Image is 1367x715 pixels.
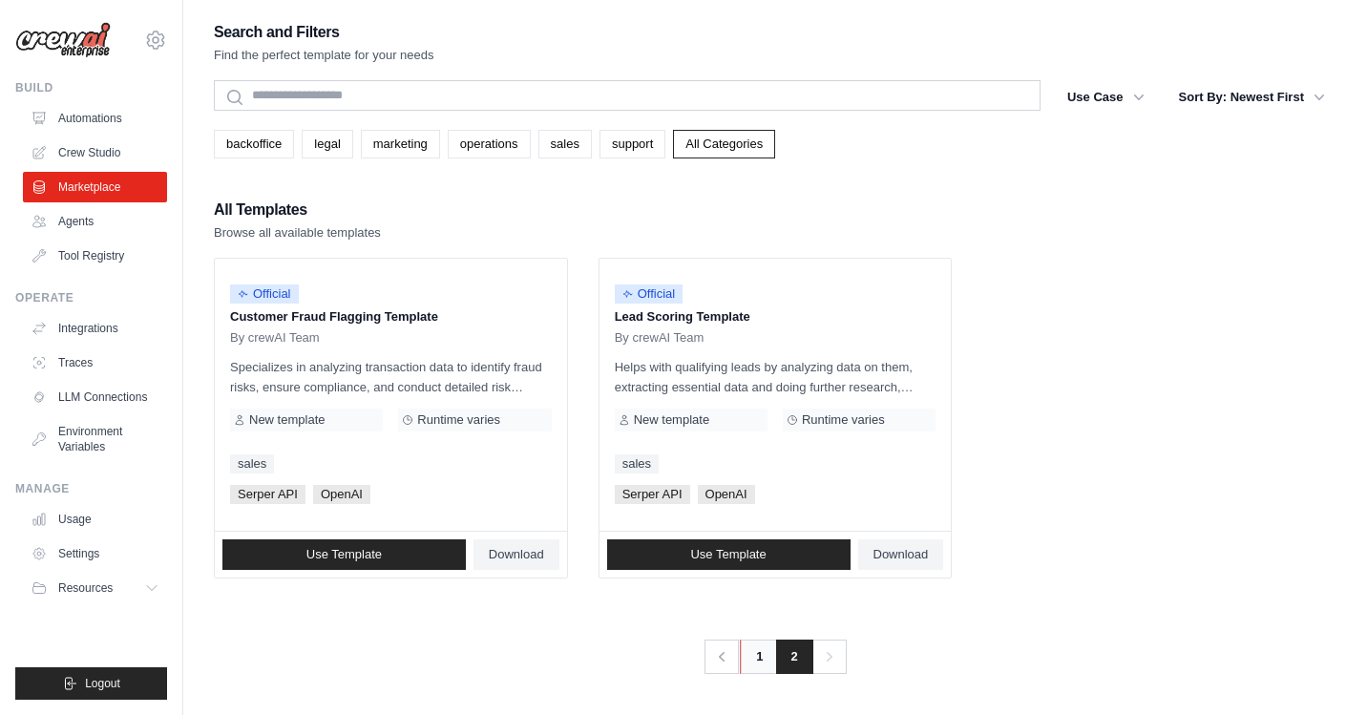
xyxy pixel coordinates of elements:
span: Runtime varies [417,412,500,428]
span: New template [634,412,709,428]
span: 2 [776,640,813,674]
img: Logo [15,22,111,58]
a: Use Template [607,539,851,570]
a: sales [230,454,274,473]
span: Serper API [615,485,690,504]
p: Customer Fraud Flagging Template [230,307,552,326]
span: Official [615,284,683,304]
span: Use Template [306,547,382,562]
h2: Search and Filters [214,19,434,46]
a: Use Template [222,539,466,570]
button: Logout [15,667,167,700]
a: Automations [23,103,167,134]
span: By crewAI Team [230,330,320,346]
p: Find the perfect template for your needs [214,46,434,65]
p: Browse all available templates [214,223,381,242]
span: Runtime varies [802,412,885,428]
a: Download [473,539,559,570]
a: Traces [23,347,167,378]
a: sales [538,130,592,158]
a: operations [448,130,531,158]
span: New template [249,412,325,428]
a: marketing [361,130,440,158]
span: Logout [85,676,120,691]
div: Build [15,80,167,95]
a: Environment Variables [23,416,167,462]
h2: All Templates [214,197,381,223]
a: All Categories [673,130,775,158]
span: Download [873,547,929,562]
a: support [599,130,665,158]
a: Usage [23,504,167,535]
span: Use Template [690,547,766,562]
a: Tool Registry [23,241,167,271]
a: backoffice [214,130,294,158]
div: Manage [15,481,167,496]
a: Agents [23,206,167,237]
button: Sort By: Newest First [1167,80,1336,115]
p: Lead Scoring Template [615,307,936,326]
p: Helps with qualifying leads by analyzing data on them, extracting essential data and doing furthe... [615,357,936,397]
a: Marketplace [23,172,167,202]
button: Resources [23,573,167,603]
a: Settings [23,538,167,569]
a: Crew Studio [23,137,167,168]
button: Use Case [1056,80,1156,115]
div: Operate [15,290,167,305]
span: Serper API [230,485,305,504]
span: Download [489,547,544,562]
span: OpenAI [313,485,370,504]
span: Resources [58,580,113,596]
a: legal [302,130,352,158]
a: Integrations [23,313,167,344]
p: Specializes in analyzing transaction data to identify fraud risks, ensure compliance, and conduct... [230,357,552,397]
a: 1 [740,640,778,674]
span: By crewAI Team [615,330,705,346]
span: Official [230,284,299,304]
a: LLM Connections [23,382,167,412]
a: Download [858,539,944,570]
a: sales [615,454,659,473]
nav: Pagination [704,640,846,674]
span: OpenAI [698,485,755,504]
